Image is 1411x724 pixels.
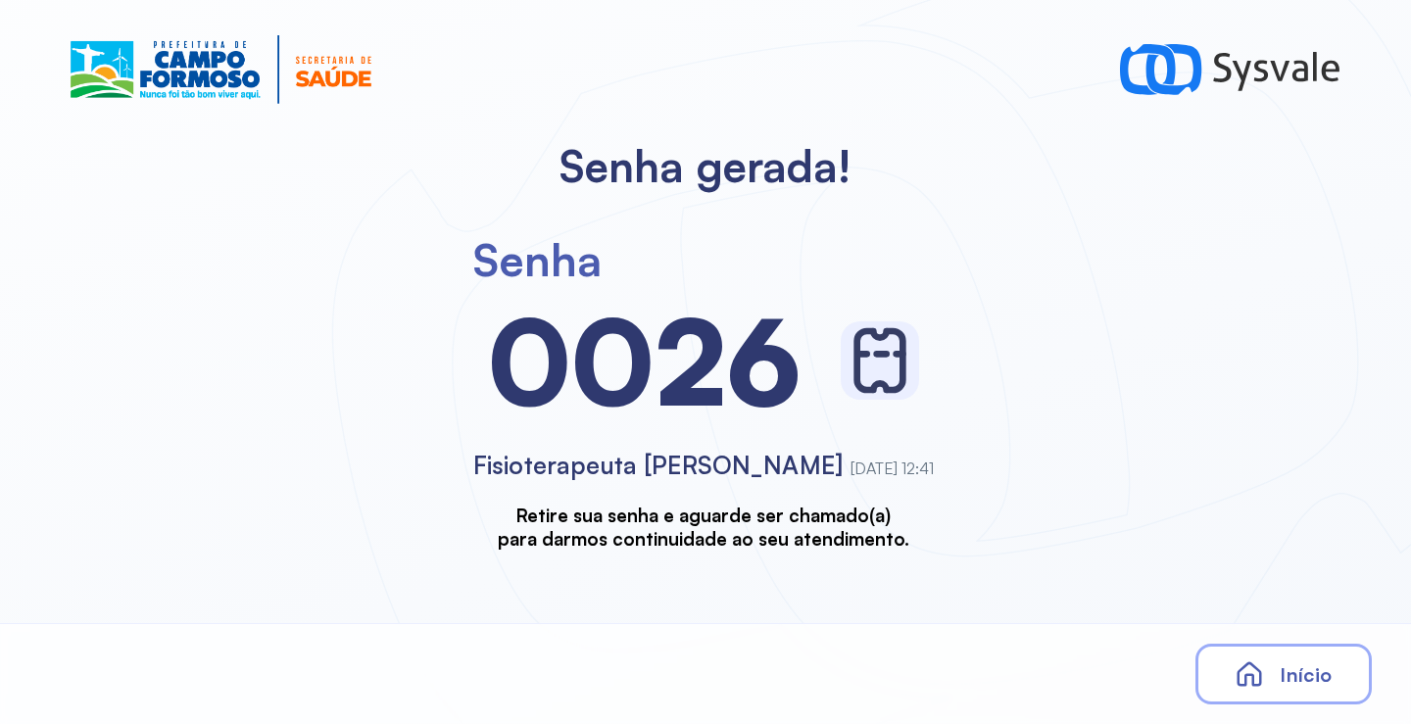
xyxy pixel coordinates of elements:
[473,232,602,287] div: Senha
[1280,662,1332,687] span: Início
[560,139,851,193] h2: Senha gerada!
[473,450,843,480] span: Fisioterapeuta [PERSON_NAME]
[851,459,934,478] span: [DATE] 12:41
[488,287,802,434] div: 0026
[71,35,371,104] img: Logotipo do estabelecimento
[498,504,909,550] h3: Retire sua senha e aguarde ser chamado(a) para darmos continuidade ao seu atendimento.
[1120,35,1340,104] img: logo-sysvale.svg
